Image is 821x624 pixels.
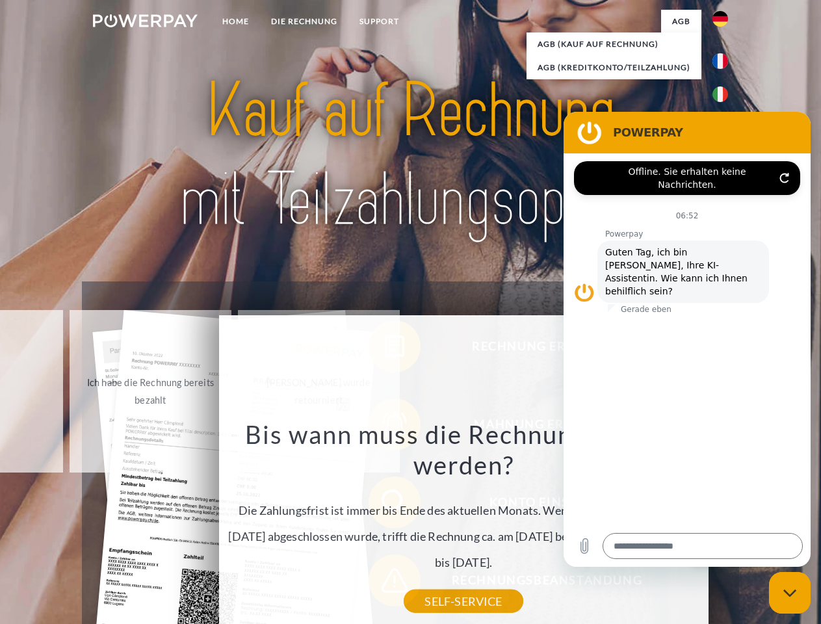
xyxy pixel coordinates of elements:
img: fr [712,53,728,69]
img: title-powerpay_de.svg [124,62,697,249]
a: SELF-SERVICE [404,590,523,613]
a: SUPPORT [348,10,410,33]
a: AGB (Kauf auf Rechnung) [527,32,701,56]
img: logo-powerpay-white.svg [93,14,198,27]
a: DIE RECHNUNG [260,10,348,33]
img: de [712,11,728,27]
div: Ich habe die Rechnung bereits bezahlt [77,374,224,409]
img: it [712,86,728,102]
a: AGB (Kreditkonto/Teilzahlung) [527,56,701,79]
iframe: Schaltfläche zum Öffnen des Messaging-Fensters; Konversation läuft [769,572,811,614]
a: agb [661,10,701,33]
a: Home [211,10,260,33]
h3: Bis wann muss die Rechnung bezahlt werden? [226,419,701,481]
div: Die Zahlungsfrist ist immer bis Ende des aktuellen Monats. Wenn die Bestellung z.B. am [DATE] abg... [226,419,701,601]
iframe: Messaging-Fenster [564,112,811,567]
